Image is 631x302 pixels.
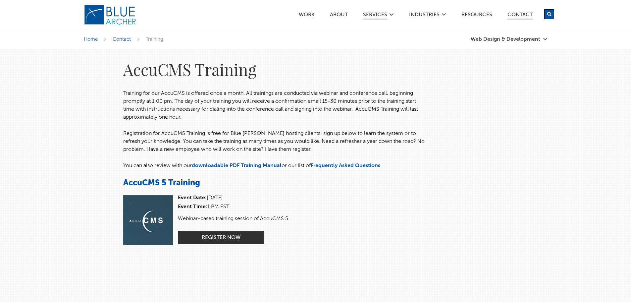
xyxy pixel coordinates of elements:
strong: Event Time: [178,204,207,210]
img: cms%2D5.png [123,195,173,245]
span: Training [146,37,163,42]
div: 1 PM EST [178,204,289,210]
img: Blue Archer Logo [84,5,137,25]
a: Home [84,37,98,42]
h3: AccuCMS 5 Training [123,178,428,189]
p: Webinar-based training session of AccuCMS 5. [178,215,289,223]
h1: AccuCMS Training [123,59,428,80]
a: SERVICES [363,12,388,20]
p: Training for our AccuCMS is offered once a month. All trainings are conducted via webinar and con... [123,90,428,121]
a: Resources [461,12,493,19]
a: Contact [507,12,533,20]
a: ABOUT [330,12,348,19]
strong: Event Date: [178,195,207,201]
a: Contact [113,37,131,42]
p: Registration for AccuCMS Training is free for Blue [PERSON_NAME] hosting clients; sign up below t... [123,130,428,153]
a: Web Design & Development [471,36,548,42]
a: Frequently Asked Questions [311,163,380,168]
div: [DATE] [178,195,289,201]
a: Register Now [178,231,264,244]
a: Work [298,12,315,19]
a: Industries [409,12,440,19]
a: downloadable PDF Training Manual [192,163,282,168]
p: You can also review with our or our list of . [123,162,428,170]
